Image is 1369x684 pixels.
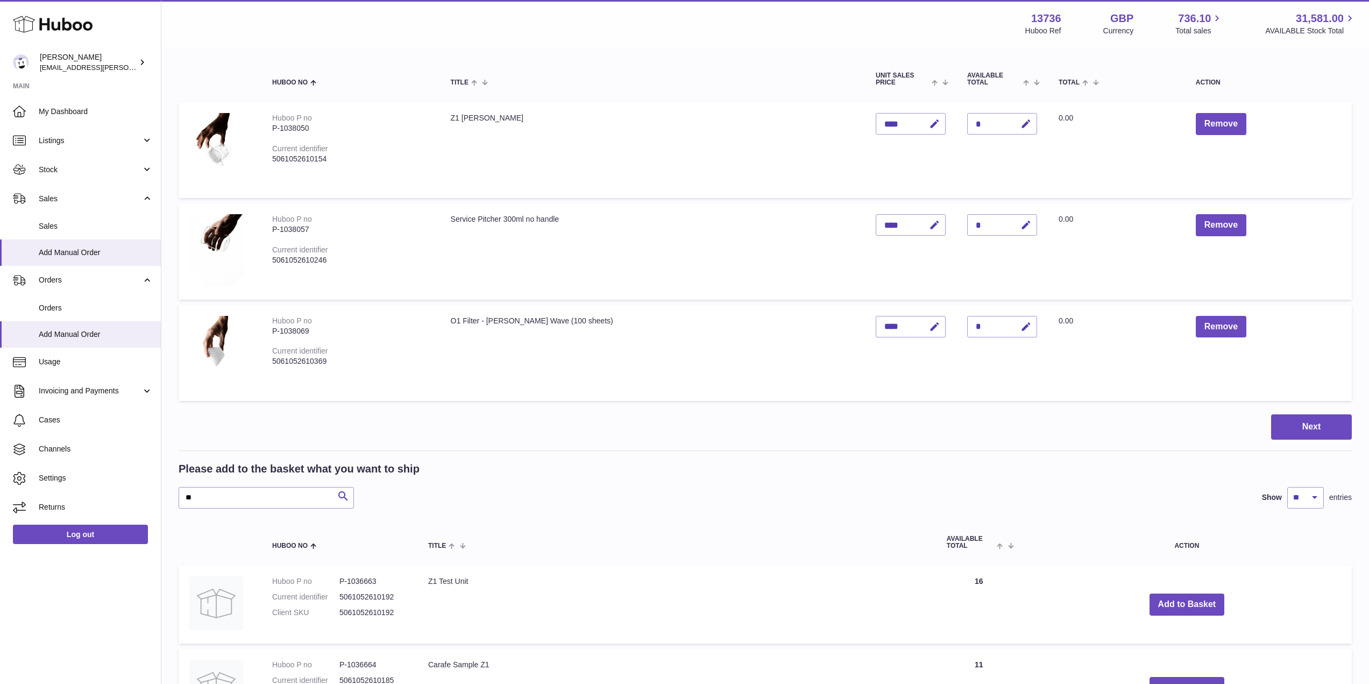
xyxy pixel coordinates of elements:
span: Title [428,542,446,549]
span: Usage [39,357,153,367]
div: Huboo Ref [1025,26,1061,36]
td: Z1 Test Unit [417,566,936,644]
td: O1 Filter - [PERSON_NAME] Wave (100 sheets) [440,305,866,401]
dt: Client SKU [272,608,339,618]
div: Current identifier [272,144,328,153]
span: Add Manual Order [39,329,153,340]
strong: 13736 [1031,11,1061,26]
span: Unit Sales Price [876,72,929,86]
button: Remove [1196,214,1246,236]
button: Remove [1196,113,1246,135]
div: P-1038050 [272,123,429,133]
span: AVAILABLE Total [967,72,1020,86]
span: Sales [39,221,153,231]
span: 0.00 [1059,215,1073,223]
div: 5061052610369 [272,356,429,366]
img: horia@orea.uk [13,54,29,70]
div: Currency [1103,26,1134,36]
div: Action [1196,79,1341,86]
dt: Current identifier [272,592,339,602]
span: Add Manual Order [39,248,153,258]
dd: 5061052610192 [339,608,407,618]
img: Z1 Brewer [189,113,243,185]
button: Next [1271,414,1352,440]
span: Stock [39,165,141,175]
div: 5061052610246 [272,255,429,265]
dd: P-1036663 [339,576,407,587]
dd: 5061052610192 [339,592,407,602]
span: My Dashboard [39,107,153,117]
span: entries [1329,492,1352,503]
img: O1 Filter - OREA Wave (100 sheets) [189,316,243,387]
span: Title [451,79,469,86]
span: Returns [39,502,153,512]
div: P-1038057 [272,224,429,235]
dd: P-1036664 [339,660,407,670]
div: Current identifier [272,347,328,355]
span: Total sales [1175,26,1223,36]
img: Service Pitcher 300ml no handle [189,214,243,286]
a: Log out [13,525,148,544]
strong: GBP [1110,11,1133,26]
span: Sales [39,194,141,204]
td: 16 [936,566,1022,644]
a: 736.10 Total sales [1175,11,1223,36]
span: Orders [39,303,153,313]
img: Z1 Test Unit [189,576,243,630]
label: Show [1262,492,1282,503]
div: Current identifier [272,245,328,254]
span: Total [1059,79,1080,86]
div: P-1038069 [272,326,429,336]
span: Cases [39,415,153,425]
span: Invoicing and Payments [39,386,141,396]
h2: Please add to the basket what you want to ship [179,462,420,476]
span: Huboo no [272,79,308,86]
div: 5061052610154 [272,154,429,164]
button: Remove [1196,316,1246,338]
div: Huboo P no [272,316,312,325]
dt: Huboo P no [272,576,339,587]
div: [PERSON_NAME] [40,52,137,73]
span: 736.10 [1178,11,1211,26]
span: Settings [39,473,153,483]
span: AVAILABLE Total [947,535,995,549]
span: Orders [39,275,141,285]
td: Service Pitcher 300ml no handle [440,203,866,299]
td: Z1 [PERSON_NAME] [440,102,866,198]
div: Huboo P no [272,215,312,223]
span: 31,581.00 [1296,11,1344,26]
div: Huboo P no [272,114,312,122]
span: [EMAIL_ADDRESS][PERSON_NAME][DOMAIN_NAME] [40,63,216,72]
span: AVAILABLE Stock Total [1265,26,1356,36]
span: Listings [39,136,141,146]
span: Channels [39,444,153,454]
span: 0.00 [1059,114,1073,122]
a: 31,581.00 AVAILABLE Stock Total [1265,11,1356,36]
button: Add to Basket [1150,594,1225,616]
span: Huboo no [272,542,308,549]
span: 0.00 [1059,316,1073,325]
dt: Huboo P no [272,660,339,670]
th: Action [1022,525,1352,560]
